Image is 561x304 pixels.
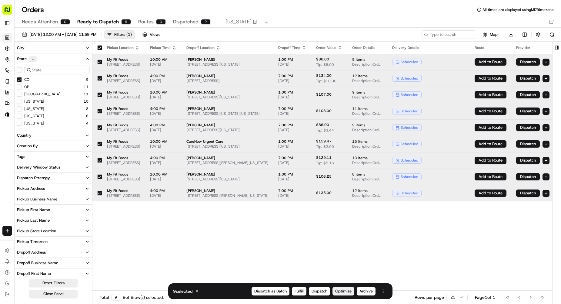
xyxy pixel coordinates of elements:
[107,172,140,177] span: My Fit Foods
[401,92,418,97] span: scheduled
[475,108,506,115] button: Add to Route
[278,144,306,149] span: [DATE]
[126,32,132,37] span: ( 1 )
[150,45,177,50] div: Pickup Time
[24,92,61,97] label: [GEOGRAPHIC_DATA]
[186,172,269,177] span: [PERSON_NAME]
[17,186,45,191] div: Pickup Address
[483,7,554,12] span: All times are displayed using MDT timezone
[17,56,37,62] div: State
[24,99,44,104] button: [US_STATE]
[60,19,70,25] div: 0
[15,205,92,215] button: Pickup First Name
[22,18,58,26] span: Needs Attention
[84,84,88,89] span: 11
[24,84,29,89] label: OR
[316,190,332,195] span: $135.00
[150,188,177,193] span: 4:00 PM
[107,62,140,67] span: [STREET_ADDRESS]
[278,106,306,111] span: 7:00 PM
[422,30,476,39] input: Type to search
[150,73,177,78] span: 4:00 PM
[316,174,332,179] span: $106.25
[86,77,88,82] span: 9
[107,144,140,149] span: [STREET_ADDRESS]
[150,128,177,132] span: [DATE]
[292,287,307,295] button: Fulfill
[352,160,382,165] span: Description: Order #935624, Customer: [PERSON_NAME], 4th Order, [US_STATE], Day: [DATE] | Time: 4...
[475,157,506,164] button: Add to Route
[100,294,120,301] div: Total
[107,160,140,165] span: [STREET_ADDRESS]
[15,43,92,53] button: City
[17,218,50,223] div: Pickup Last Name
[17,260,58,266] div: Dropoff Business Name
[548,30,556,39] button: Refresh
[475,173,506,180] button: Add to Route
[401,125,418,130] span: scheduled
[352,45,382,50] div: Order Details
[17,239,48,244] div: Pickup Timezone
[516,108,540,115] button: Dispatch
[516,45,549,50] div: Provider
[415,294,444,300] p: Rows per page
[278,62,306,67] span: [DATE]
[107,57,140,62] span: My Fit Foods
[150,177,177,182] span: [DATE]
[316,92,332,97] span: $107.00
[401,142,418,146] span: scheduled
[104,30,135,39] button: Filters(1)
[107,139,140,144] span: My Fit Foods
[312,289,328,294] span: Dispatch
[84,92,88,97] span: 11
[255,289,287,294] span: Dispatch as Batch
[173,288,192,294] p: 9 selected
[316,155,332,160] span: $129.11
[15,162,92,172] button: Delivery Window Status
[24,114,44,118] label: [US_STATE]
[111,294,120,301] div: 9
[86,121,88,126] span: 4
[516,140,540,148] button: Dispatch
[77,18,119,26] span: Ready to Dispatch
[278,111,306,116] span: [DATE]
[475,190,506,197] button: Add to Route
[19,30,99,39] button: [DATE] 12:00 AM - [DATE] 11:59 PM
[252,287,290,295] button: Dispatch as Batch
[475,294,495,300] div: Page 1 of 1
[352,144,382,149] span: Description: Order #935551, Customer: [PERSON_NAME], Customer's 11 Order, [US_STATE], Day: [DATE]...
[24,77,29,82] label: CO
[278,90,306,95] span: 1:00 PM
[401,76,418,81] span: scheduled
[186,193,269,198] span: [STREET_ADDRESS][PERSON_NAME][US_STATE]
[49,86,100,97] a: 💻API Documentation
[12,88,46,94] span: Knowledge Base
[475,75,506,82] button: Add to Route
[107,111,140,116] span: [STREET_ADDRESS]
[4,86,49,97] a: 📗Knowledge Base
[150,155,177,160] span: 4:00 PM
[86,106,88,111] span: 8
[295,289,304,294] span: Fulfill
[107,193,140,198] span: [STREET_ADDRESS]
[6,6,18,18] img: Nash
[107,106,140,111] span: My Fit Foods
[352,57,382,62] span: 9 items
[150,95,177,100] span: [DATE]
[16,39,109,46] input: Got a question? Start typing here...
[278,57,306,62] span: 1:00 PM
[186,90,269,95] span: [PERSON_NAME]
[352,78,382,83] span: Description: Order #933989, Customer: [PERSON_NAME], Customer's 230 Order, [US_STATE], Day: [DATE...
[225,18,252,26] span: [US_STATE]
[150,144,177,149] span: [DATE]
[475,124,506,131] button: Add to Route
[186,155,269,160] span: [PERSON_NAME]
[278,73,306,78] span: 7:00 PM
[107,123,140,128] span: My Fit Foods
[107,128,140,132] span: [STREET_ADDRESS]
[316,128,334,133] span: Tip: $3.44
[15,215,92,226] button: Pickup Last Name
